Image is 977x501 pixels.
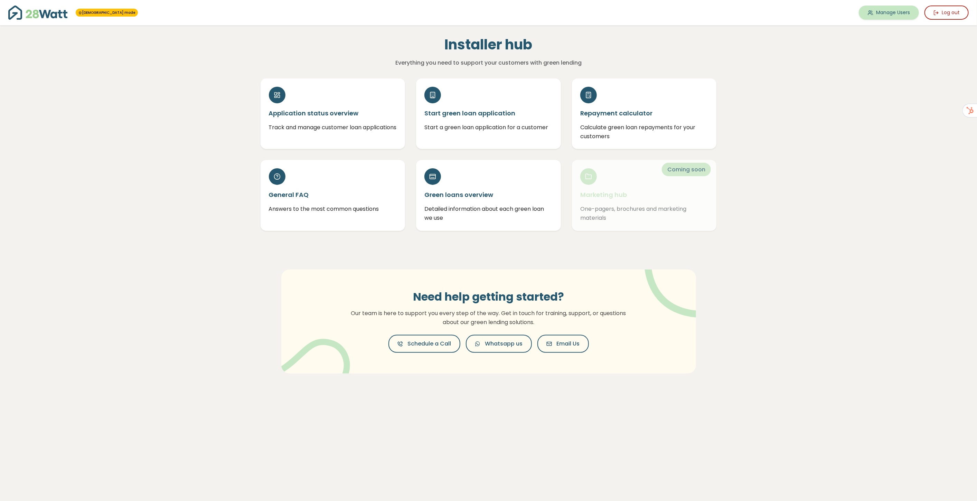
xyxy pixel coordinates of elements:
[424,123,553,132] p: Start a green loan application for a customer
[347,309,630,327] p: Our team is here to support you every step of the way. Get in touch for training, support, or que...
[76,9,138,17] span: You're in 28Watt mode - full access to all features!
[580,109,708,117] h5: Repayment calculator
[338,36,639,53] h1: Installer hub
[424,190,553,199] h5: Green loans overview
[537,335,589,353] button: Email Us
[466,335,532,353] button: Whatsapp us
[580,190,708,199] h5: Marketing hub
[269,123,397,132] p: Track and manage customer loan applications
[424,205,553,222] p: Detailed information about each green loan we use
[269,190,397,199] h5: General FAQ
[269,109,397,117] h5: Application status overview
[8,6,67,20] img: 28Watt
[580,123,708,141] p: Calculate green loan repayments for your customers
[388,335,460,353] button: Schedule a Call
[557,340,580,348] span: Email Us
[408,340,451,348] span: Schedule a Call
[78,10,135,15] a: [DEMOGRAPHIC_DATA] mode
[347,290,630,303] h3: Need help getting started?
[276,321,350,390] img: vector
[627,250,717,318] img: vector
[338,58,639,67] p: Everything you need to support your customers with green lending
[269,205,397,214] p: Answers to the most common questions
[924,6,969,20] button: Log out
[485,340,523,348] span: Whatsapp us
[580,205,708,222] p: One-pagers, brochures and marketing materials
[662,163,711,176] span: Coming soon
[859,6,919,20] a: Manage Users
[424,109,553,117] h5: Start green loan application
